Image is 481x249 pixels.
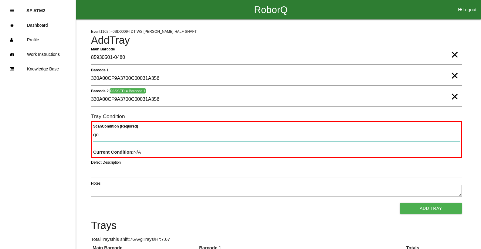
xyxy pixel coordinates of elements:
h6: Tray Condition [91,114,462,119]
span: Clear Input [451,84,459,97]
input: Required [91,51,462,65]
a: Knowledge Base [0,62,76,76]
span: Event 1102 > 0SD00094 DT WS [PERSON_NAME] HALF SHAFT [91,29,197,34]
b: Main Barcode [91,47,115,51]
a: Dashboard [0,18,76,32]
b: Barcode 2 [91,89,109,93]
label: Notes [91,181,100,186]
b: Scan Condition (Required) [93,124,138,128]
p: SF ATM2 [26,3,46,13]
span: Clear Input [451,43,459,55]
b: Current Condition [93,149,132,155]
h4: Trays [91,220,462,231]
span: PASSED = Barcode 1 [110,88,146,94]
b: Barcode 1 [91,68,109,72]
span: : N/A [93,149,141,155]
div: Close [10,3,14,18]
button: Add Tray [400,203,462,214]
p: Total Trays this shift: 76 Avg Trays /Hr: 7.67 [91,236,462,243]
label: Defect Description [91,160,121,165]
a: Work Instructions [0,47,76,62]
a: Profile [0,32,76,47]
h4: Add Tray [91,35,462,46]
span: Clear Input [451,63,459,76]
